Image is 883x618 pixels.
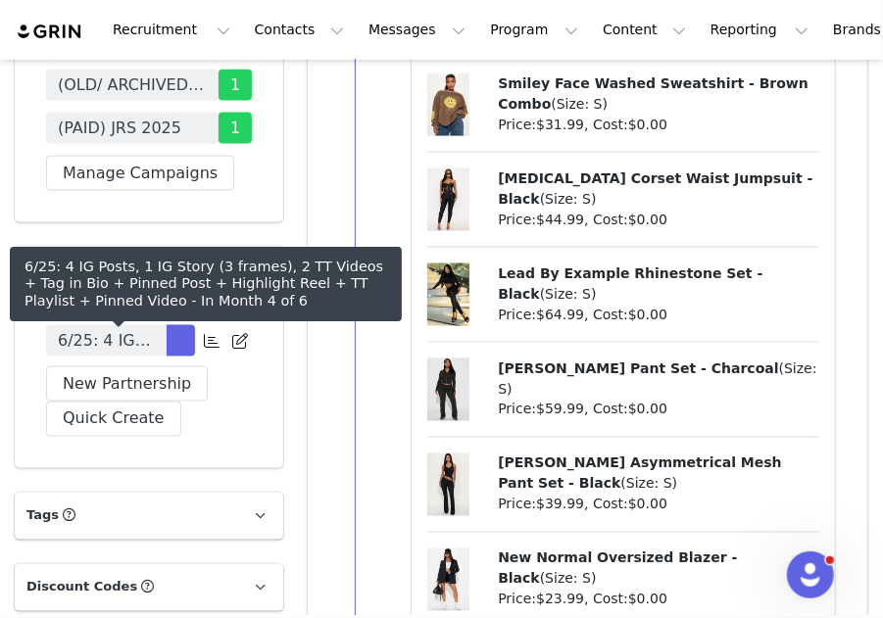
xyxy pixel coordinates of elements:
span: $39.99 [536,497,584,512]
span: Size: S [545,286,591,302]
p: ( ) [498,73,819,115]
span: 6/25: 4 IG Posts, 1 IG Story (3 frames), 2 TT Videos + Tag in Bio + Pinned Post + Highlight Reel ... [58,329,155,353]
span: $0.00 [628,307,667,322]
a: HERE [108,160,146,175]
div: 6/25: 4 IG Posts, 1 IG Story (3 frames), 2 TT Videos + Tag in Bio + Pinned Post + Highlight Reel ... [25,259,387,309]
span: Size: S [557,96,603,112]
span: [PERSON_NAME] Asymmetrical Mesh Pant Set - Black [498,455,782,492]
span: Smiley Face Washed Sweatshirt - Brown Combo [498,75,809,112]
span: Tags [26,506,59,526]
p: ( ) [498,263,819,305]
span: Discount Codes [26,578,137,597]
span: $31.99 [536,117,584,132]
span: Like & comment on at least 3 posts on our Instagram [47,144,303,175]
span: Urgent [34,67,78,82]
p: Price: , Cost: [498,210,819,230]
p: breach - did not provide update or alert of absence [8,67,356,98]
strong: Next Steps: [8,115,83,130]
p: Price: , Cost: [498,590,819,610]
p: Price: , Cost: [498,115,819,135]
img: grin logo [16,23,84,41]
button: Recruitment [101,8,242,52]
button: Messages [357,8,477,52]
button: Contacts [243,8,356,52]
span: $0.00 [628,212,667,227]
button: Reporting [699,8,820,52]
span: (PAID) JRS 2025 [58,117,181,140]
span: Ensure this link is in your bio: [47,175,224,191]
p: ( ) [498,548,819,590]
iframe: Intercom live chat [787,551,834,598]
span: $44.99 [536,212,584,227]
span: $64.99 [536,307,584,322]
p: 2nd breach + text + dm [8,37,356,53]
span: (OLD/ ARCHIVED) --PAID JRS 2025 [58,73,207,97]
p: ( ) [498,358,819,400]
span: $0.00 [628,402,667,417]
span: $0.00 [628,592,667,607]
span: $0.00 [628,117,667,132]
span: Lead By Example Rhinestone Set - Black [498,265,762,302]
p: Hi 𝑪𝑳𝑨𝑹𝒀𝑺𝑺𝑬, You order has been accepted! [8,8,356,56]
button: Quick Create [46,402,181,437]
span: Sit tight and relax until your order delivers! [47,207,303,222]
p: Price: , Cost: [498,305,819,325]
span: Size: S [545,191,591,207]
button: New Partnership [46,366,208,402]
p: ( ) [498,453,819,495]
strong: 8/15 [8,67,78,82]
span: Size: S [545,571,591,587]
p: ( ) [498,168,819,210]
span: Size: S [626,476,672,492]
p: Price: , Cost: [498,400,819,420]
button: Content [591,8,698,52]
span: [PERSON_NAME] Pant Set - Charcoal [498,360,778,376]
strong: Breach Sequence(s) [8,8,140,24]
li: [URL][DOMAIN_NAME] [47,175,356,207]
button: Program [478,8,590,52]
span: 1 [219,113,252,144]
p: Please stay in touch with your account manager once you receive your package. [8,70,356,101]
span: 1 [219,70,252,101]
span: [MEDICAL_DATA] Corset Waist Jumpsuit - Black [498,170,812,207]
strong: 8/6 [8,37,26,53]
button: Manage Campaigns [46,156,234,191]
span: $23.99 [536,592,584,607]
span: $59.99 [536,402,584,417]
span: $0.00 [628,497,667,512]
span: New Normal Oversized Blazer - Black [498,550,737,587]
a: 6/25: 4 IG Posts, 1 IG Story (3 frames), 2 TT Videos + Tag in Bio + Pinned Post + Highlight Reel ... [46,325,167,357]
p: Price: , Cost: [498,495,819,515]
